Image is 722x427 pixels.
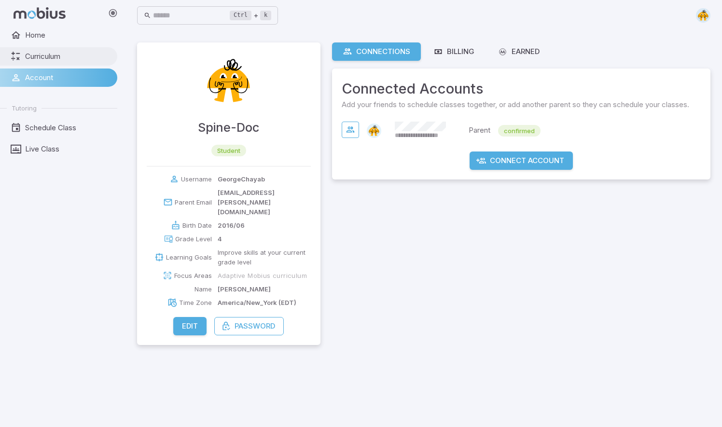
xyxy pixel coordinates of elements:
p: Time Zone [179,298,212,307]
p: 4 [218,234,222,244]
kbd: Ctrl [230,11,251,20]
img: semi-circle.svg [367,124,381,138]
button: Connect Account [470,152,573,170]
button: Password [214,317,284,335]
p: Focus Areas [174,271,212,280]
span: Connected Accounts [342,78,701,99]
button: Edit [173,317,207,335]
img: semi-circle.svg [696,8,710,23]
p: Name [194,284,212,294]
div: Earned [498,46,540,57]
span: Add your friends to schedule classes together, or add another parent so they can schedule your cl... [342,99,701,110]
h4: Spine-Doc [198,118,259,137]
p: Parent Email [175,197,212,207]
div: + [230,10,271,21]
p: Birth Date [182,220,212,230]
span: Adaptive Mobius curriculum [218,271,307,280]
span: Home [25,30,111,41]
span: Account [25,72,111,83]
span: Curriculum [25,51,111,62]
p: [PERSON_NAME] [218,284,271,294]
p: Learning Goals [166,252,212,262]
p: [EMAIL_ADDRESS][PERSON_NAME][DOMAIN_NAME] [218,188,311,217]
p: 2016/06 [218,220,245,230]
p: Grade Level [175,234,212,244]
img: George C [200,52,258,110]
div: Billing [433,46,474,57]
span: Schedule Class [25,123,111,133]
div: Connections [343,46,410,57]
kbd: k [260,11,271,20]
p: GeorgeChayab [218,174,265,184]
span: confirmed [498,126,541,136]
p: Improve skills at your current grade level [218,248,311,267]
p: Username [181,174,212,184]
p: Parent [469,125,490,137]
span: Tutoring [12,104,37,112]
p: America/New_York (EDT) [218,298,296,307]
button: View Connection [342,122,359,138]
span: student [211,146,246,155]
span: Live Class [25,144,111,154]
